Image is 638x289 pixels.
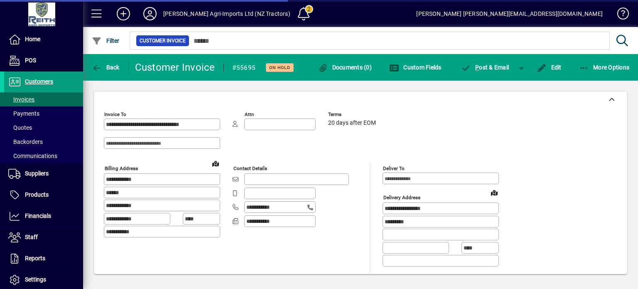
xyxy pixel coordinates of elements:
span: 20 days after EOM [328,120,376,126]
button: Add [110,6,137,21]
div: #55695 [232,61,256,74]
span: Customers [25,78,53,85]
span: Quotes [8,124,32,131]
a: Financials [4,206,83,227]
a: Staff [4,227,83,248]
span: Custom Fields [389,64,442,71]
span: ost & Email [461,64,509,71]
div: [PERSON_NAME] Agri-Imports Ltd (NZ Tractors) [163,7,290,20]
div: [PERSON_NAME] [PERSON_NAME][EMAIL_ADDRESS][DOMAIN_NAME] [416,7,603,20]
a: Home [4,29,83,50]
a: Suppliers [4,163,83,184]
span: Financials [25,212,51,219]
button: Post & Email [457,60,513,75]
span: On hold [269,65,290,70]
button: More Options [577,60,632,75]
a: Reports [4,248,83,269]
span: Suppliers [25,170,49,177]
span: Terms [328,112,378,117]
a: View on map [488,186,501,199]
span: Staff [25,234,38,240]
span: Invoices [8,96,34,103]
span: Backorders [8,138,43,145]
a: View on map [209,157,222,170]
button: Profile [137,6,163,21]
span: Settings [25,276,46,283]
a: Quotes [4,121,83,135]
button: Edit [535,60,564,75]
app-page-header-button: Back [83,60,129,75]
span: More Options [579,64,630,71]
span: Customer Invoice [140,37,186,45]
span: Documents (0) [318,64,372,71]
a: Backorders [4,135,83,149]
mat-label: Invoice To [104,111,126,117]
a: Communications [4,149,83,163]
span: Filter [92,37,120,44]
span: POS [25,57,36,64]
button: Filter [90,33,122,48]
span: Home [25,36,40,42]
span: Edit [537,64,562,71]
span: Reports [25,255,45,262]
span: Back [92,64,120,71]
span: Products [25,191,49,198]
mat-label: Attn [245,111,254,117]
a: POS [4,50,83,71]
span: Payments [8,110,39,117]
button: Custom Fields [387,60,444,75]
span: P [475,64,479,71]
button: Documents (0) [316,60,374,75]
a: Invoices [4,92,83,106]
a: Knowledge Base [611,2,628,29]
span: Communications [8,153,57,159]
div: Customer Invoice [135,61,215,74]
a: Products [4,185,83,205]
mat-label: Deliver To [383,165,405,171]
button: Back [90,60,122,75]
a: Payments [4,106,83,121]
